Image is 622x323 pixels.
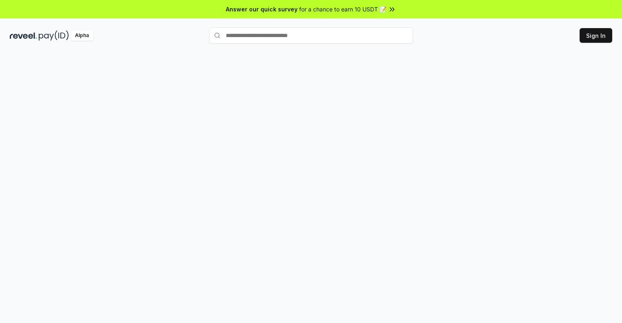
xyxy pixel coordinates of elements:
[580,28,612,43] button: Sign In
[71,31,93,41] div: Alpha
[226,5,298,13] span: Answer our quick survey
[10,31,37,41] img: reveel_dark
[299,5,386,13] span: for a chance to earn 10 USDT 📝
[39,31,69,41] img: pay_id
